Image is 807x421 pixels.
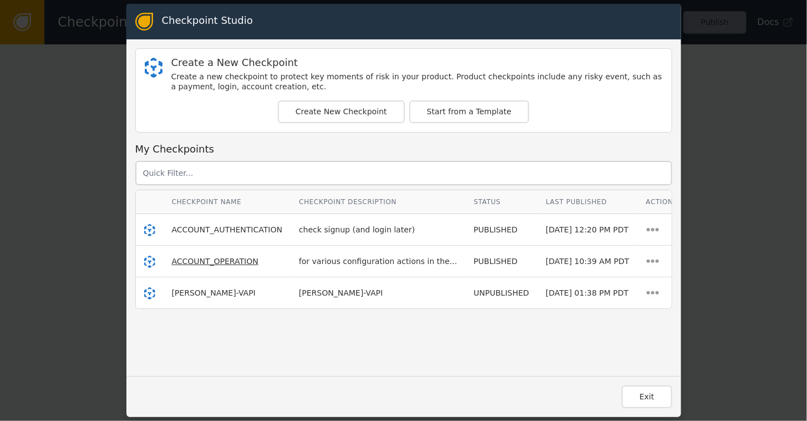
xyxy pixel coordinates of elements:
[162,13,253,31] div: Checkpoint Studio
[172,257,258,266] span: ACCOUNT_OPERATION
[622,386,672,408] button: Exit
[171,58,663,68] div: Create a New Checkpoint
[299,256,457,267] div: for various configuration actions in the...
[474,287,529,299] div: UNPUBLISHED
[409,100,530,123] button: Start from a Template
[474,256,529,267] div: PUBLISHED
[135,161,672,185] input: Quick Filter...
[546,224,629,236] div: [DATE] 12:20 PM PDT
[172,225,283,234] span: ACCOUNT_AUTHENTICATION
[172,288,256,297] span: [PERSON_NAME]-VAPI
[546,256,629,267] div: [DATE] 10:39 AM PDT
[135,141,672,156] div: My Checkpoints
[171,72,663,92] div: Create a new checkpoint to protect key moments of risk in your product. Product checkpoints inclu...
[474,224,529,236] div: PUBLISHED
[638,190,687,214] th: Actions
[291,190,465,214] th: Checkpoint Description
[546,287,629,299] div: [DATE] 01:38 PM PDT
[299,288,383,297] span: [PERSON_NAME]-VAPI
[537,190,637,214] th: Last Published
[299,225,415,234] span: check signup (and login later)
[278,100,405,123] button: Create New Checkpoint
[164,190,291,214] th: Checkpoint Name
[465,190,537,214] th: Status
